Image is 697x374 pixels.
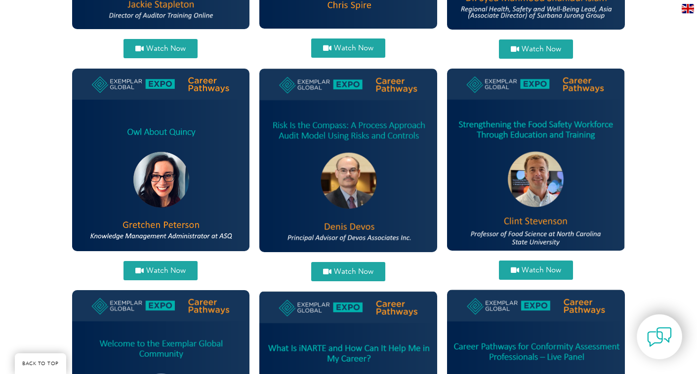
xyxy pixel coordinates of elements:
span: Watch Now [522,266,561,274]
a: Watch Now [499,39,573,59]
img: Clint [447,69,625,251]
img: contact-chat.png [647,325,672,349]
a: Watch Now [311,262,385,281]
span: Watch Now [146,45,186,52]
a: Watch Now [311,38,385,58]
a: BACK TO TOP [15,353,66,374]
span: Watch Now [334,44,373,52]
img: en [682,4,694,13]
span: Watch Now [146,267,186,274]
a: Watch Now [123,261,198,280]
span: Watch Now [522,45,561,53]
a: Watch Now [123,39,198,58]
img: Denis [259,69,437,252]
span: Watch Now [334,268,373,275]
a: Watch Now [499,261,573,280]
img: ASQ [72,69,250,251]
